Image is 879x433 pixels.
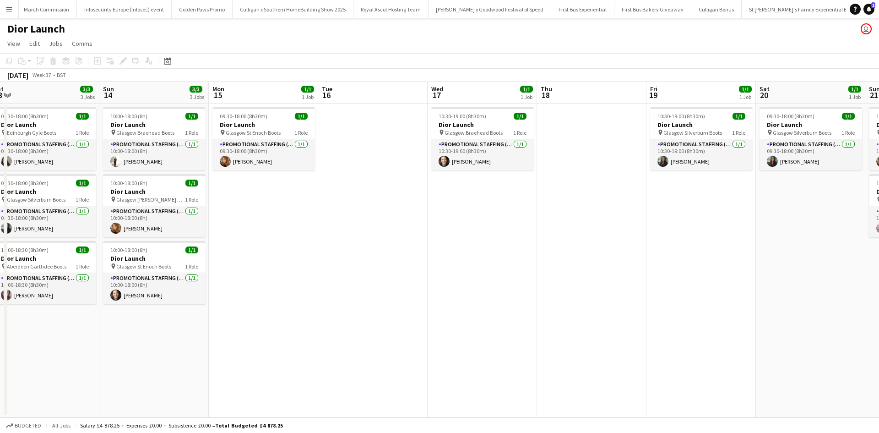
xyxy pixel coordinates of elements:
span: All jobs [50,422,72,429]
a: Comms [68,38,96,49]
button: March Commission [16,0,77,18]
span: Budgeted [15,422,41,429]
div: BST [57,71,66,78]
h1: Dior Launch [7,22,65,36]
span: Week 37 [30,71,53,78]
span: 1 [871,2,875,8]
button: Royal Ascot Hosting Team [353,0,429,18]
button: Culligan Bonus [691,0,742,18]
div: Salary £4 878.25 + Expenses £0.00 + Subsistence £0.00 = [80,422,283,429]
button: [PERSON_NAME] x Goodwood Festival of Speed [429,0,551,18]
a: View [4,38,24,49]
span: View [7,39,20,48]
button: First Bus Experiential [551,0,614,18]
button: Infosecurity Europe (Infosec) event [77,0,172,18]
div: [DATE] [7,71,28,80]
button: Culligan x Southern HomeBuilding Show 2025 [233,0,353,18]
button: St [PERSON_NAME]'s Family Experiential Event [742,0,865,18]
a: Edit [26,38,43,49]
span: Edit [29,39,40,48]
button: First Bus Bakery Giveaway [614,0,691,18]
button: Golden Paws Promo [172,0,233,18]
span: Jobs [49,39,63,48]
a: Jobs [45,38,66,49]
app-user-avatar: Joanne Milne [861,23,872,34]
span: Comms [72,39,92,48]
button: Budgeted [5,421,43,431]
a: 1 [863,4,874,15]
span: Total Budgeted £4 878.25 [215,422,283,429]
